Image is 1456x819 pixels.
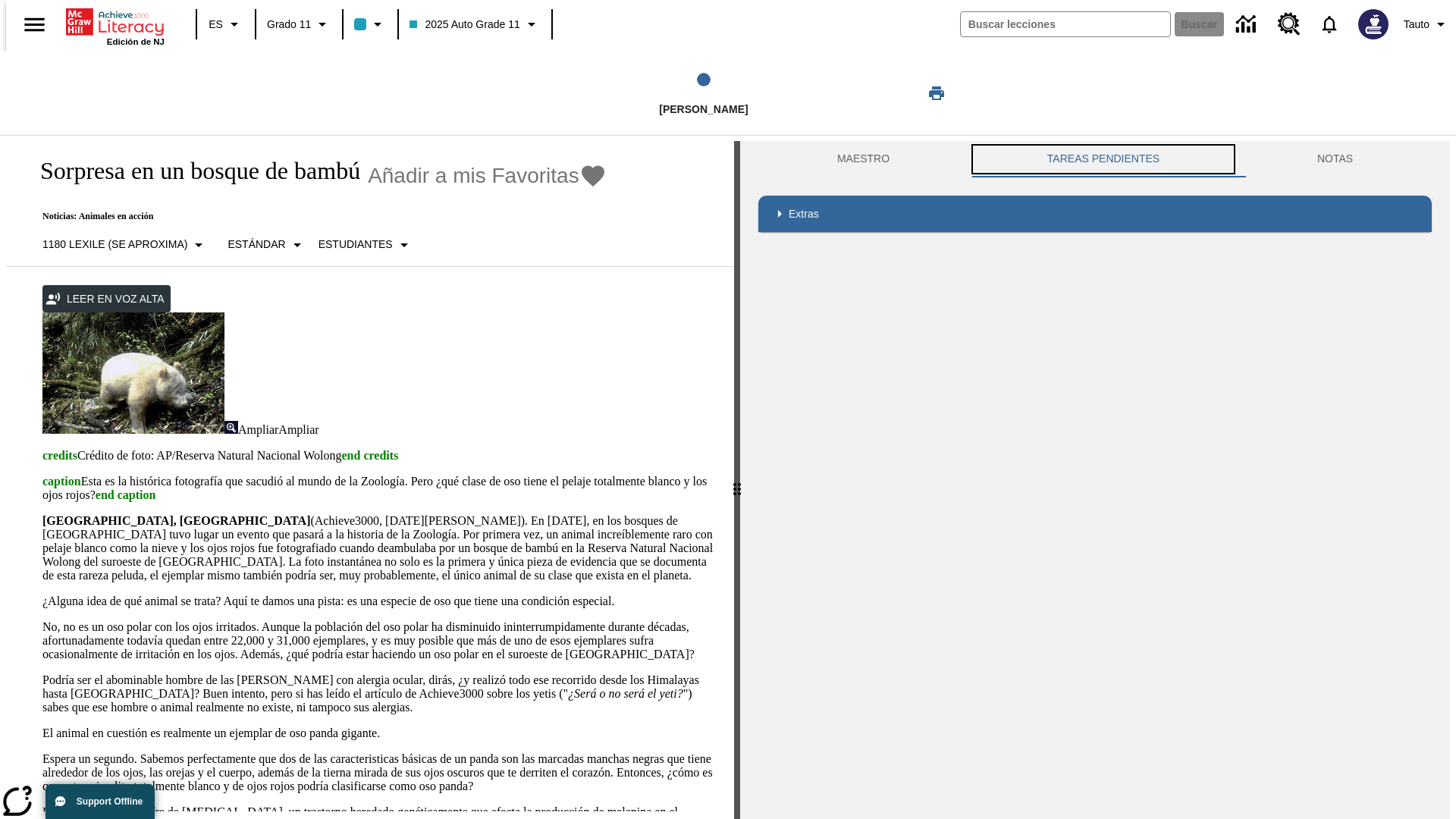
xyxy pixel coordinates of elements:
button: Perfil/Configuración [1398,11,1456,38]
span: credits [42,449,77,462]
p: Esta es la histórica fotografía que sacudió al mundo de la Zoología. Pero ¿qué clase de oso tiene... [42,475,716,502]
span: Support Offline [77,796,143,807]
p: ¿Alguna idea de qué animal se trata? Aquí te damos una pista: es una especie de oso que tiene una... [42,595,716,608]
p: Extras [789,206,819,222]
span: Tauto [1404,17,1429,33]
div: Instructional Panel Tabs [758,141,1432,177]
span: end credits [341,449,398,462]
button: Seleccione Lexile, 1180 Lexile (Se aproxima) [36,231,214,259]
button: Leer en voz alta [42,285,171,313]
button: Maestro [758,141,968,177]
span: ES [209,17,223,33]
p: Estándar [227,237,285,253]
button: Abrir el menú lateral [12,2,57,47]
span: caption [42,475,81,488]
a: Notificaciones [1310,5,1349,44]
button: Imprimir [912,80,961,107]
span: Ampliar [238,423,278,436]
p: No, no es un oso polar con los ojos irritados. Aunque la población del oso polar ha disminuido in... [42,620,716,661]
button: Seleccionar estudiante [312,231,419,259]
p: Noticias: Animales en acción [24,211,607,222]
button: Grado: Grado 11, Elige un grado [261,11,337,38]
p: Crédito de foto: AP/Reserva Natural Nacional Wolong [42,449,716,463]
span: end caption [96,488,156,501]
span: [PERSON_NAME] [659,103,748,115]
button: Clase: 2025 Auto Grade 11, Selecciona una clase [403,11,546,38]
strong: [GEOGRAPHIC_DATA], [GEOGRAPHIC_DATA] [42,514,310,527]
div: Pulsa la tecla de intro o la barra espaciadora y luego presiona las flechas de derecha e izquierd... [734,141,740,819]
span: Añadir a mis Favoritas [368,164,579,188]
div: activity [740,141,1450,819]
h1: Sorpresa en un bosque de bambú [24,157,360,185]
button: Support Offline [45,784,155,819]
div: reading [6,141,734,811]
input: Buscar campo [961,12,1170,36]
div: Portada [66,5,165,46]
p: (Achieve3000, [DATE][PERSON_NAME]). En [DATE], en los bosques de [GEOGRAPHIC_DATA] tuvo lugar un ... [42,514,716,582]
button: Lenguaje: ES, Selecciona un idioma [202,11,250,38]
p: 1180 Lexile (Se aproxima) [42,237,187,253]
img: Ampliar [224,421,238,434]
em: ¿Será o no será el yeti? [568,687,683,700]
button: Añadir a mis Favoritas - Sorpresa en un bosque de bambú [368,162,607,189]
button: Escoja un nuevo avatar [1349,5,1398,44]
p: Estudiantes [318,237,393,253]
a: Centro de información [1227,4,1269,45]
button: Lee step 1 of 1 [507,52,900,135]
button: El color de la clase es azul claro. Cambiar el color de la clase. [348,11,393,38]
button: Tipo de apoyo, Estándar [221,231,312,259]
img: los pandas albinos en China a veces son confundidos con osos polares [42,312,224,434]
img: Avatar [1358,9,1389,39]
span: Ampliar [278,423,318,436]
div: Extras [758,196,1432,232]
span: Edición de NJ [107,37,165,46]
button: NOTAS [1238,141,1432,177]
span: Grado 11 [267,17,311,33]
p: Espera un segundo. Sabemos perfectamente que dos de las caracteristicas básicas de un panda son l... [42,752,716,793]
p: Podría ser el abominable hombre de las [PERSON_NAME] con alergia ocular, dirás, ¿y realizó todo e... [42,673,716,714]
p: El animal en cuestión es realmente un ejemplar de oso panda gigante. [42,726,716,740]
a: Centro de recursos, Se abrirá en una pestaña nueva. [1269,4,1310,45]
button: TAREAS PENDIENTES [968,141,1238,177]
span: 2025 Auto Grade 11 [409,17,519,33]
